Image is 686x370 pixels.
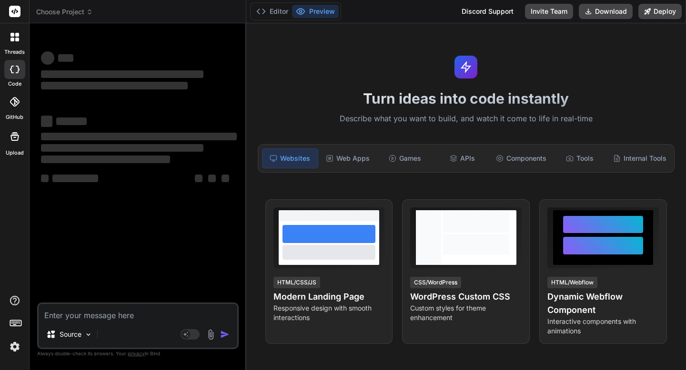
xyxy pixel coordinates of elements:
[41,70,203,78] span: ‌
[262,148,318,168] div: Websites
[41,133,237,140] span: ‌
[36,7,93,17] span: Choose Project
[525,4,573,19] button: Invite Team
[273,290,385,303] h4: Modern Landing Page
[195,175,202,182] span: ‌
[41,175,49,182] span: ‌
[410,303,522,322] p: Custom styles for theme enhancement
[638,4,682,19] button: Deploy
[56,117,87,125] span: ‌
[60,330,81,339] p: Source
[552,148,607,168] div: Tools
[208,175,216,182] span: ‌
[410,290,522,303] h4: WordPress Custom CSS
[456,4,519,19] div: Discord Support
[41,51,54,65] span: ‌
[252,90,680,107] h1: Turn ideas into code instantly
[377,148,433,168] div: Games
[410,277,461,288] div: CSS/WordPress
[579,4,633,19] button: Download
[273,303,385,322] p: Responsive design with smooth interactions
[320,148,375,168] div: Web Apps
[41,144,203,152] span: ‌
[84,331,92,339] img: Pick Models
[37,349,239,358] p: Always double-check its answers. Your in Bind
[220,330,230,339] img: icon
[41,116,52,127] span: ‌
[252,5,292,18] button: Editor
[41,82,188,89] span: ‌
[547,277,597,288] div: HTML/Webflow
[492,148,550,168] div: Components
[4,48,25,56] label: threads
[8,80,21,88] label: code
[609,148,670,168] div: Internal Tools
[252,113,680,125] p: Describe what you want to build, and watch it come to life in real-time
[6,113,23,121] label: GitHub
[273,277,320,288] div: HTML/CSS/JS
[547,317,659,336] p: Interactive components with animations
[547,290,659,317] h4: Dynamic Webflow Component
[292,5,339,18] button: Preview
[6,149,24,157] label: Upload
[434,148,490,168] div: APIs
[58,54,73,62] span: ‌
[222,175,229,182] span: ‌
[128,351,145,356] span: privacy
[205,329,216,340] img: attachment
[7,339,23,355] img: settings
[52,175,98,182] span: ‌
[41,156,170,163] span: ‌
